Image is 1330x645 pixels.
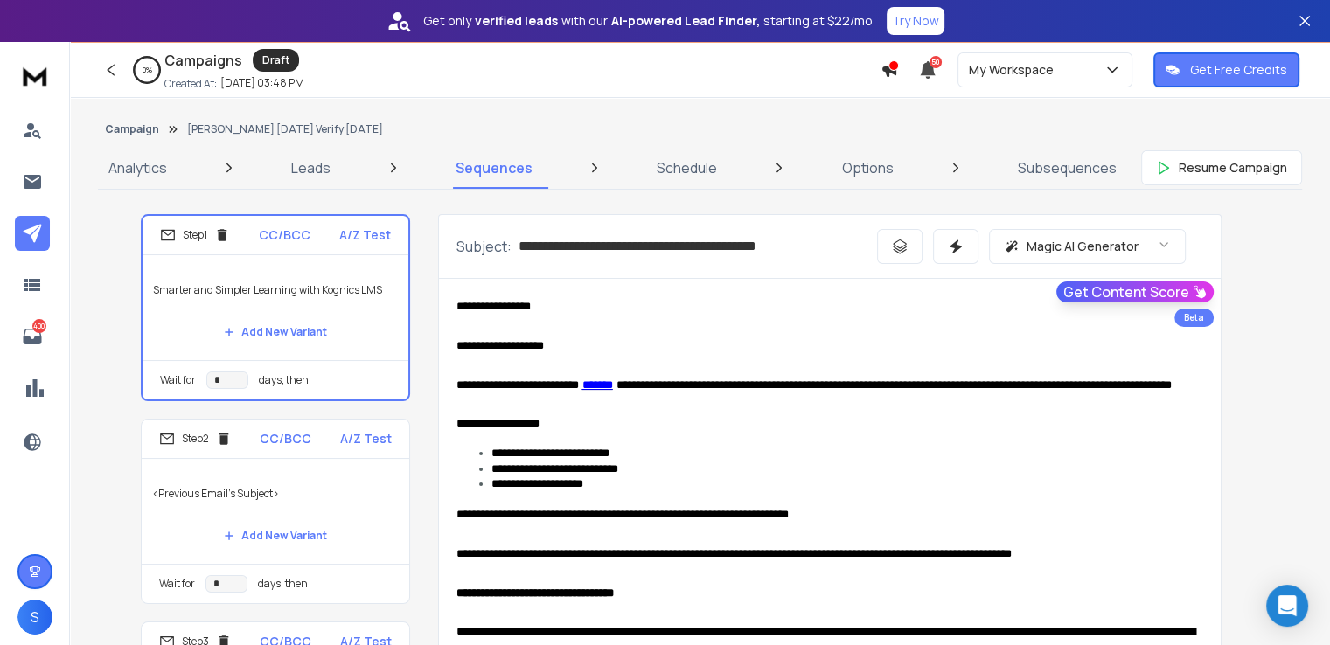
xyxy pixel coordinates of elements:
[187,122,383,136] p: [PERSON_NAME] [DATE] Verify [DATE]
[1190,61,1287,79] p: Get Free Credits
[646,147,728,189] a: Schedule
[281,147,341,189] a: Leads
[842,157,894,178] p: Options
[108,157,167,178] p: Analytics
[143,65,152,75] p: 0 %
[258,577,308,591] p: days, then
[98,147,178,189] a: Analytics
[445,147,543,189] a: Sequences
[1056,281,1214,302] button: Get Content Score
[220,76,304,90] p: [DATE] 03:48 PM
[160,373,196,387] p: Wait for
[210,518,341,553] button: Add New Variant
[887,7,944,35] button: Try Now
[164,77,217,91] p: Created At:
[1027,238,1139,255] p: Magic AI Generator
[153,266,398,315] p: Smarter and Simpler Learning with Kognics LMS
[1174,309,1214,327] div: Beta
[892,12,939,30] p: Try Now
[832,147,904,189] a: Options
[259,226,310,244] p: CC/BCC
[259,373,309,387] p: days, then
[611,12,760,30] strong: AI-powered Lead Finder,
[291,157,331,178] p: Leads
[141,419,410,604] li: Step2CC/BCCA/Z Test<Previous Email's Subject>Add New VariantWait fordays, then
[164,50,242,71] h1: Campaigns
[105,122,159,136] button: Campaign
[969,61,1061,79] p: My Workspace
[141,214,410,401] li: Step1CC/BCCA/Z TestSmarter and Simpler Learning with Kognics LMSAdd New VariantWait fordays, then
[1153,52,1299,87] button: Get Free Credits
[475,12,558,30] strong: verified leads
[159,577,195,591] p: Wait for
[1266,585,1308,627] div: Open Intercom Messenger
[15,319,50,354] a: 400
[32,319,46,333] p: 400
[340,430,392,447] p: A/Z Test
[253,49,299,72] div: Draft
[152,469,399,518] p: <Previous Email's Subject>
[339,226,391,244] p: A/Z Test
[159,431,232,447] div: Step 2
[930,56,942,68] span: 50
[17,600,52,635] button: S
[1018,157,1117,178] p: Subsequences
[1007,147,1127,189] a: Subsequences
[456,236,512,257] p: Subject:
[657,157,717,178] p: Schedule
[260,430,311,447] p: CC/BCC
[160,227,230,243] div: Step 1
[423,12,873,30] p: Get only with our starting at $22/mo
[17,59,52,92] img: logo
[210,315,341,350] button: Add New Variant
[989,229,1186,264] button: Magic AI Generator
[1141,150,1302,185] button: Resume Campaign
[456,157,533,178] p: Sequences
